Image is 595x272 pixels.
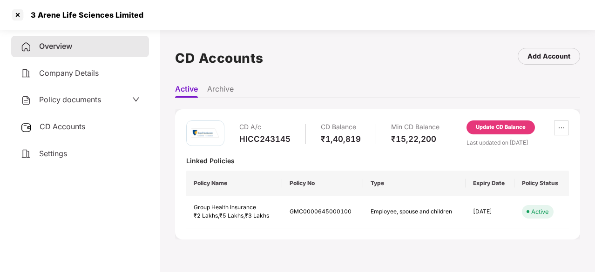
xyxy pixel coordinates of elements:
[194,212,219,219] span: ₹2 Lakhs ,
[391,134,439,144] div: ₹15,22,200
[194,203,275,212] div: Group Health Insurance
[363,171,465,196] th: Type
[20,95,32,106] img: svg+xml;base64,PHN2ZyB4bWxucz0iaHR0cDovL3d3dy53My5vcmcvMjAwMC9zdmciIHdpZHRoPSIyNCIgaGVpZ2h0PSIyNC...
[239,134,291,144] div: HICC243145
[554,124,568,132] span: ellipsis
[554,120,569,135] button: ellipsis
[466,196,515,229] td: [DATE]
[20,122,32,133] img: svg+xml;base64,PHN2ZyB3aWR0aD0iMjUiIGhlaWdodD0iMjQiIHZpZXdCb3g9IjAgMCAyNSAyNCIgZmlsbD0ibm9uZSIgeG...
[321,134,361,144] div: ₹1,40,819
[476,123,526,132] div: Update CD Balance
[175,48,264,68] h1: CD Accounts
[207,84,234,98] li: Archive
[39,41,72,51] span: Overview
[186,156,569,165] div: Linked Policies
[531,207,549,216] div: Active
[466,171,515,196] th: Expiry Date
[175,84,198,98] li: Active
[282,196,364,229] td: GMC0000645000100
[514,171,569,196] th: Policy Status
[467,138,569,147] div: Last updated on [DATE]
[371,207,458,216] div: Employee, spouse and children
[20,68,32,79] img: svg+xml;base64,PHN2ZyB4bWxucz0iaHR0cDovL3d3dy53My5vcmcvMjAwMC9zdmciIHdpZHRoPSIyNCIgaGVpZ2h0PSIyNC...
[239,120,291,134] div: CD A/c
[39,68,99,78] span: Company Details
[191,128,219,138] img: rsi.png
[245,212,269,219] span: ₹3 Lakhs
[527,51,570,61] div: Add Account
[391,120,439,134] div: Min CD Balance
[132,96,140,103] span: down
[20,148,32,159] img: svg+xml;base64,PHN2ZyB4bWxucz0iaHR0cDovL3d3dy53My5vcmcvMjAwMC9zdmciIHdpZHRoPSIyNCIgaGVpZ2h0PSIyNC...
[39,95,101,104] span: Policy documents
[282,171,364,196] th: Policy No
[40,122,85,131] span: CD Accounts
[186,171,282,196] th: Policy Name
[321,120,361,134] div: CD Balance
[39,149,67,158] span: Settings
[219,212,245,219] span: ₹5 Lakhs ,
[20,41,32,53] img: svg+xml;base64,PHN2ZyB4bWxucz0iaHR0cDovL3d3dy53My5vcmcvMjAwMC9zdmciIHdpZHRoPSIyNCIgaGVpZ2h0PSIyNC...
[25,10,143,20] div: 3 Arene Life Sciences Limited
